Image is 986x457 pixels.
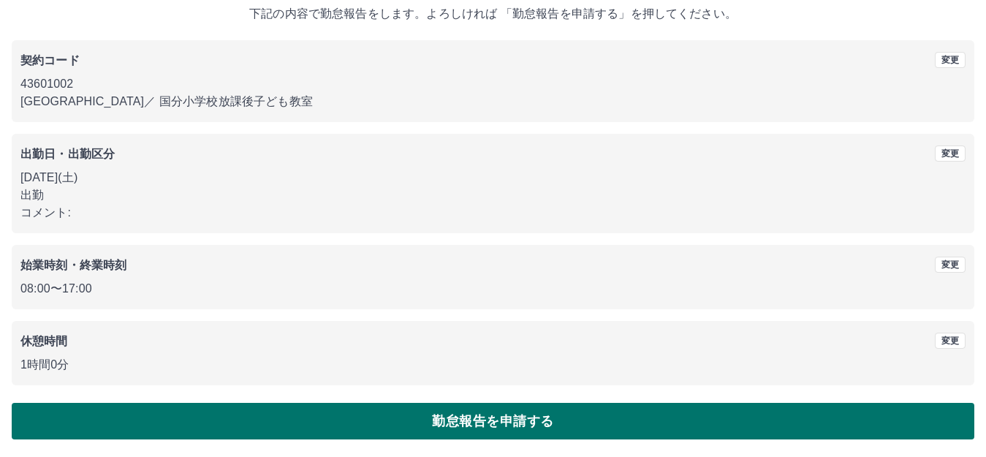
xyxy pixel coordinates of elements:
[20,54,80,67] b: 契約コード
[20,148,115,160] b: 出勤日・出勤区分
[20,169,966,186] p: [DATE](土)
[20,335,68,347] b: 休憩時間
[935,257,966,273] button: 変更
[20,75,966,93] p: 43601002
[935,146,966,162] button: 変更
[12,5,974,23] p: 下記の内容で勤怠報告をします。よろしければ 「勤怠報告を申請する」を押してください。
[20,280,966,298] p: 08:00 〜 17:00
[20,93,966,110] p: [GEOGRAPHIC_DATA] ／ 国分小学校放課後子ども教室
[20,204,966,222] p: コメント:
[20,259,126,271] b: 始業時刻・終業時刻
[935,333,966,349] button: 変更
[20,186,966,204] p: 出勤
[12,403,974,439] button: 勤怠報告を申請する
[935,52,966,68] button: 変更
[20,356,966,374] p: 1時間0分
